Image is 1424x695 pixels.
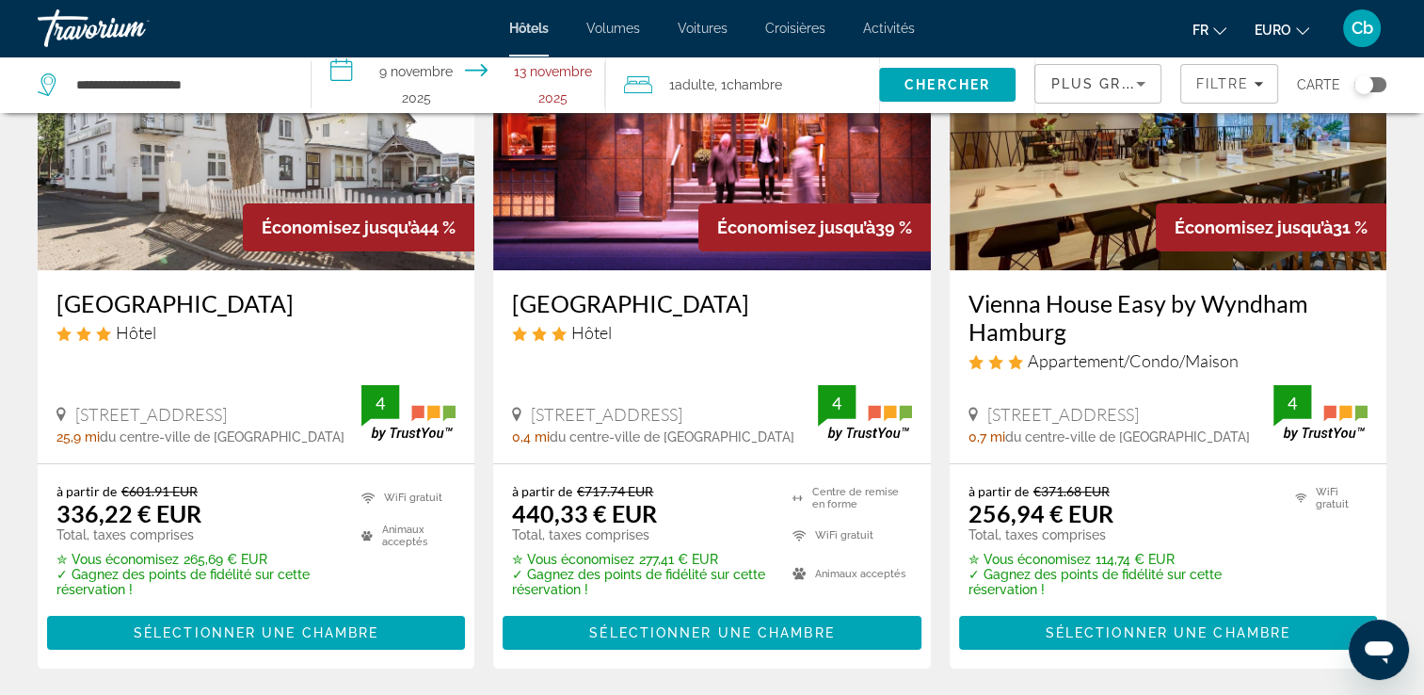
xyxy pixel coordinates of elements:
[1273,392,1311,414] div: 4
[361,392,399,414] div: 4
[959,621,1377,641] a: Sélectionner une chambre
[968,429,1005,444] span: 0,7 mi
[512,567,769,597] p: ✓ Gagnez des points de fidélité sur cette réservation !
[1255,23,1291,38] span: EURO
[56,429,100,444] span: 25,9 mi
[56,289,456,317] a: [GEOGRAPHIC_DATA]
[669,77,675,92] font: 1
[714,77,727,92] font: , 1
[503,616,920,650] button: Sélectionner une chambre
[384,492,442,504] font: WiFi gratuit
[1050,76,1275,91] span: Plus grandes économies
[512,552,634,567] span: ✮ Vous économisez
[571,322,612,343] span: Hôtel
[75,404,227,425] span: [STREET_ADDRESS]
[509,21,549,36] a: Hôtels
[987,404,1139,425] span: [STREET_ADDRESS]
[1337,8,1386,48] button: Menu utilisateur
[503,621,920,641] a: Sélectionner une chambre
[1352,19,1373,38] span: Cb
[727,77,782,92] span: Chambre
[586,21,640,36] a: Volumes
[605,57,879,113] button: Voyageurs : 1 adulte, 0 enfant
[959,616,1377,650] button: Sélectionner une chambre
[512,499,657,527] ins: 440,33 € EUR
[968,289,1368,346] a: Vienna House Easy by Wyndham Hamburg
[56,499,201,527] ins: 336,22 € EUR
[678,21,728,36] a: Voitures
[968,552,1091,567] span: ✮ Vous économisez
[134,625,378,640] span: Sélectionner une chambre
[1180,64,1278,104] button: Filtres
[361,385,456,441] img: Badge d’évaluation client TrustYou
[589,625,834,640] span: Sélectionner une chambre
[717,218,875,237] span: Économisez jusqu’à
[698,203,931,251] div: 39 %
[577,483,653,499] del: €717.74 EUR
[121,483,198,499] del: €601.91 EUR
[47,621,465,641] a: Sélectionner une chambre
[512,289,911,317] a: [GEOGRAPHIC_DATA]
[531,404,682,425] span: [STREET_ADDRESS]
[815,529,873,541] font: WiFi gratuit
[1156,203,1386,251] div: 31 %
[1195,76,1249,91] span: Filtre
[184,552,267,567] font: 265,69 € EUR
[1033,483,1110,499] del: €371.68 EUR
[1005,429,1250,444] span: du centre-ville de [GEOGRAPHIC_DATA]
[243,203,474,251] div: 44 %
[512,429,550,444] span: 0,4 mi
[56,483,117,499] span: à partir de
[639,552,718,567] font: 277,41 € EUR
[968,567,1272,597] p: ✓ Gagnez des points de fidélité sur cette réservation !
[382,524,456,548] font: Animaux acceptés
[116,322,156,343] span: Hôtel
[968,499,1113,527] ins: 256,94 € EUR
[512,483,572,499] span: à partir de
[815,568,905,580] font: Animaux acceptés
[1316,486,1368,510] font: WiFi gratuit
[1255,16,1309,43] button: Changer de devise
[968,527,1272,542] p: Total, taxes comprises
[1096,552,1175,567] font: 114,74 € EUR
[968,483,1029,499] span: à partir de
[904,77,990,92] span: Chercher
[765,21,825,36] a: Croisières
[74,71,282,99] input: Rechercher une destination hôtelière
[1175,218,1333,237] span: Économisez jusqu’à
[879,68,1016,102] button: Rechercher
[56,322,456,343] div: Hôtel 3 étoiles
[262,218,420,237] span: Économisez jusqu’à
[1340,76,1386,93] button: Basculer la carte
[1028,350,1239,371] span: Appartement/Condo/Maison
[512,322,911,343] div: Hôtel 3 étoiles
[512,527,769,542] p: Total, taxes comprises
[1046,625,1290,640] span: Sélectionner une chambre
[1192,23,1208,38] span: Fr
[38,4,226,53] a: Travorium
[812,486,912,510] font: Centre de remise en forme
[1297,72,1340,98] span: Carte
[47,616,465,650] button: Sélectionner une chambre
[818,392,856,414] div: 4
[100,429,344,444] span: du centre-ville de [GEOGRAPHIC_DATA]
[818,385,912,441] img: Badge d’évaluation client TrustYou
[675,77,714,92] span: Adulte
[1273,385,1368,441] img: Badge d’évaluation client TrustYou
[56,527,338,542] p: Total, taxes comprises
[1050,73,1145,95] mat-select: Trier par
[550,429,794,444] span: du centre-ville de [GEOGRAPHIC_DATA]
[968,350,1368,371] div: Appartement 3 étoiles
[56,567,338,597] p: ✓ Gagnez des points de fidélité sur cette réservation !
[863,21,915,36] a: Activités
[312,57,604,113] button: Sélectionnez la date d’arrivée et de départ
[56,552,179,567] span: ✮ Vous économisez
